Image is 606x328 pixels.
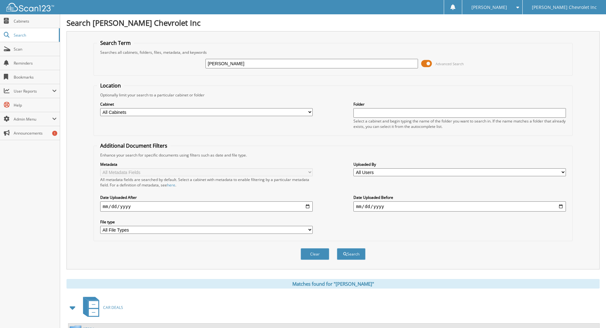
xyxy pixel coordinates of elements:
span: User Reports [14,88,52,94]
a: CAR DEALS [79,295,123,320]
h1: Search [PERSON_NAME] Chevrolet Inc [66,17,600,28]
span: Cabinets [14,18,57,24]
button: Clear [301,248,329,260]
div: Searches all cabinets, folders, files, metadata, and keywords [97,50,569,55]
iframe: Chat Widget [574,297,606,328]
label: Date Uploaded After [100,195,313,200]
div: 1 [52,131,57,136]
div: Optionally limit your search to a particular cabinet or folder [97,92,569,98]
div: Select a cabinet and begin typing the name of the folder you want to search in. If the name match... [353,118,566,129]
input: end [353,201,566,212]
label: File type [100,219,313,225]
span: CAR DEALS [103,305,123,310]
legend: Search Term [97,39,134,46]
span: Announcements [14,130,57,136]
label: Metadata [100,162,313,167]
label: Uploaded By [353,162,566,167]
a: here [167,182,175,188]
span: Advanced Search [435,61,464,66]
span: Admin Menu [14,116,52,122]
div: All metadata fields are searched by default. Select a cabinet with metadata to enable filtering b... [100,177,313,188]
div: Matches found for "[PERSON_NAME]" [66,279,600,289]
div: Enhance your search for specific documents using filters such as date and file type. [97,152,569,158]
span: Help [14,102,57,108]
input: start [100,201,313,212]
span: Bookmarks [14,74,57,80]
legend: Additional Document Filters [97,142,171,149]
label: Date Uploaded Before [353,195,566,200]
span: Scan [14,46,57,52]
legend: Location [97,82,124,89]
span: [PERSON_NAME] [471,5,507,9]
label: Cabinet [100,101,313,107]
img: scan123-logo-white.svg [6,3,54,11]
span: Search [14,32,56,38]
span: Reminders [14,60,57,66]
span: [PERSON_NAME] Chevrolet Inc [532,5,597,9]
label: Folder [353,101,566,107]
button: Search [337,248,366,260]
